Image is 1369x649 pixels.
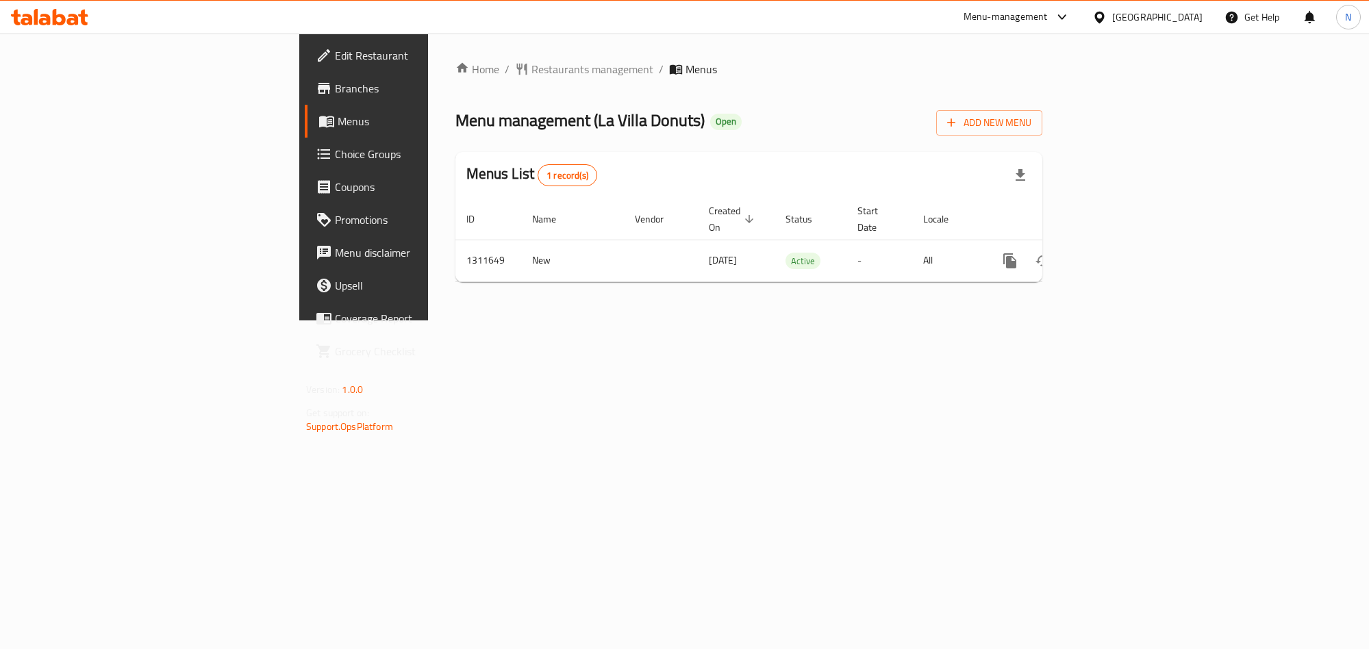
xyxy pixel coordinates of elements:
[1027,244,1059,277] button: Change Status
[335,146,517,162] span: Choice Groups
[455,199,1136,282] table: enhanced table
[846,240,912,281] td: -
[1345,10,1351,25] span: N
[305,269,528,302] a: Upsell
[305,39,528,72] a: Edit Restaurant
[786,253,820,269] span: Active
[923,211,966,227] span: Locale
[466,164,597,186] h2: Menus List
[335,343,517,359] span: Grocery Checklist
[857,203,896,236] span: Start Date
[710,114,742,130] div: Open
[521,240,624,281] td: New
[1112,10,1203,25] div: [GEOGRAPHIC_DATA]
[306,381,340,398] span: Version:
[305,302,528,335] a: Coverage Report
[305,335,528,368] a: Grocery Checklist
[947,114,1031,131] span: Add New Menu
[709,203,758,236] span: Created On
[335,179,517,195] span: Coupons
[335,47,517,64] span: Edit Restaurant
[994,244,1027,277] button: more
[710,116,742,127] span: Open
[983,199,1136,240] th: Actions
[335,310,517,327] span: Coverage Report
[1004,159,1037,192] div: Export file
[936,110,1042,136] button: Add New Menu
[305,138,528,170] a: Choice Groups
[659,61,664,77] li: /
[538,164,597,186] div: Total records count
[305,105,528,138] a: Menus
[335,277,517,294] span: Upsell
[305,203,528,236] a: Promotions
[455,105,705,136] span: Menu management ( La Villa Donuts )
[338,113,517,129] span: Menus
[305,170,528,203] a: Coupons
[305,72,528,105] a: Branches
[635,211,681,227] span: Vendor
[686,61,717,77] span: Menus
[532,211,574,227] span: Name
[709,251,737,269] span: [DATE]
[305,236,528,269] a: Menu disclaimer
[466,211,492,227] span: ID
[538,169,596,182] span: 1 record(s)
[912,240,983,281] td: All
[306,418,393,435] a: Support.OpsPlatform
[455,61,1042,77] nav: breadcrumb
[964,9,1048,25] div: Menu-management
[335,80,517,97] span: Branches
[342,381,363,398] span: 1.0.0
[306,404,369,422] span: Get support on:
[515,61,653,77] a: Restaurants management
[335,212,517,228] span: Promotions
[335,244,517,261] span: Menu disclaimer
[786,211,830,227] span: Status
[531,61,653,77] span: Restaurants management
